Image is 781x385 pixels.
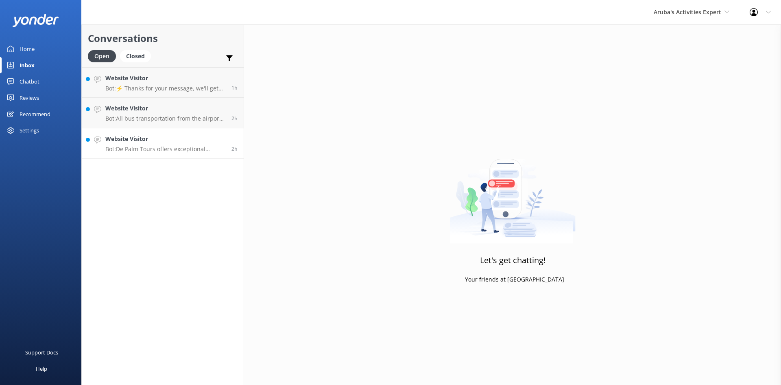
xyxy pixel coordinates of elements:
[36,361,47,377] div: Help
[88,51,120,60] a: Open
[480,254,545,267] h3: Let's get chatting!
[20,122,39,139] div: Settings
[82,128,244,159] a: Website VisitorBot:De Palm Tours offers exceptional airport transfer services in [GEOGRAPHIC_DATA...
[20,73,39,90] div: Chatbot
[20,41,35,57] div: Home
[20,106,50,122] div: Recommend
[20,57,35,73] div: Inbox
[120,51,155,60] a: Closed
[231,115,238,122] span: Sep 23 2025 03:29pm (UTC -04:00) America/Caracas
[12,14,59,27] img: yonder-white-logo.png
[231,145,238,152] span: Sep 23 2025 02:55pm (UTC -04:00) America/Caracas
[105,115,225,122] p: Bot: All bus transportation from the airport to hotels must be pre-reserved and prepaid prior to ...
[88,31,238,46] h2: Conversations
[461,275,564,284] p: - Your friends at [GEOGRAPHIC_DATA]
[105,74,225,83] h4: Website Visitor
[120,50,151,62] div: Closed
[20,90,39,106] div: Reviews
[450,142,576,244] img: artwork of a man stealing a conversation from at giant smartphone
[105,145,225,153] p: Bot: De Palm Tours offers exceptional airport transfer services in [GEOGRAPHIC_DATA], allowing yo...
[654,8,721,16] span: Aruba's Activities Expert
[25,344,58,361] div: Support Docs
[105,85,225,92] p: Bot: ⚡ Thanks for your message, we'll get back to you as soon as we can.
[105,104,225,113] h4: Website Visitor
[231,84,238,91] span: Sep 23 2025 04:19pm (UTC -04:00) America/Caracas
[82,98,244,128] a: Website VisitorBot:All bus transportation from the airport to hotels must be pre-reserved and pre...
[88,50,116,62] div: Open
[105,134,225,143] h4: Website Visitor
[82,67,244,98] a: Website VisitorBot:⚡ Thanks for your message, we'll get back to you as soon as we can.1h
